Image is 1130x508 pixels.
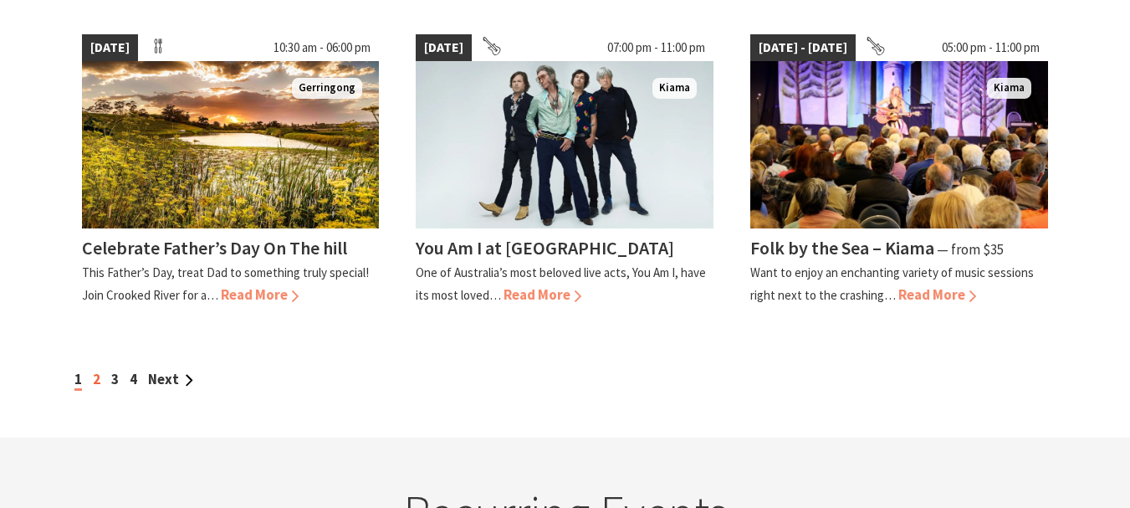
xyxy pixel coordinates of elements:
a: 2 [93,370,100,388]
span: ⁠— from $35 [937,240,1004,259]
span: 1 [74,370,82,391]
a: Next [148,370,193,388]
a: [DATE] 07:00 pm - 11:00 pm You Am I Kiama You Am I at [GEOGRAPHIC_DATA] One of Australia’s most b... [416,34,713,306]
span: Kiama [987,78,1031,99]
a: [DATE] - [DATE] 05:00 pm - 11:00 pm Folk by the Sea - Showground Pavilion Kiama Folk by the Sea –... [750,34,1048,306]
img: Crooked River Estate [82,61,380,228]
p: This Father’s Day, treat Dad to something truly special! Join Crooked River for a… [82,264,369,303]
span: 07:00 pm - 11:00 pm [599,34,713,61]
img: Folk by the Sea - Showground Pavilion [750,61,1048,228]
span: [DATE] [416,34,472,61]
span: 05:00 pm - 11:00 pm [933,34,1048,61]
span: Read More [504,285,581,304]
p: One of Australia’s most beloved live acts, You Am I, have its most loved… [416,264,706,303]
span: [DATE] [82,34,138,61]
h4: Folk by the Sea – Kiama [750,236,934,259]
span: [DATE] - [DATE] [750,34,856,61]
span: 10:30 am - 06:00 pm [265,34,379,61]
h4: You Am I at [GEOGRAPHIC_DATA] [416,236,674,259]
h4: Celebrate Father’s Day On The hill [82,236,347,259]
span: Read More [898,285,976,304]
span: Gerringong [292,78,362,99]
a: 4 [130,370,137,388]
span: Kiama [652,78,697,99]
a: 3 [111,370,119,388]
a: [DATE] 10:30 am - 06:00 pm Crooked River Estate Gerringong Celebrate Father’s Day On The hill Thi... [82,34,380,306]
p: Want to enjoy an enchanting variety of music sessions right next to the crashing… [750,264,1034,303]
span: Read More [221,285,299,304]
img: You Am I [416,61,713,228]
